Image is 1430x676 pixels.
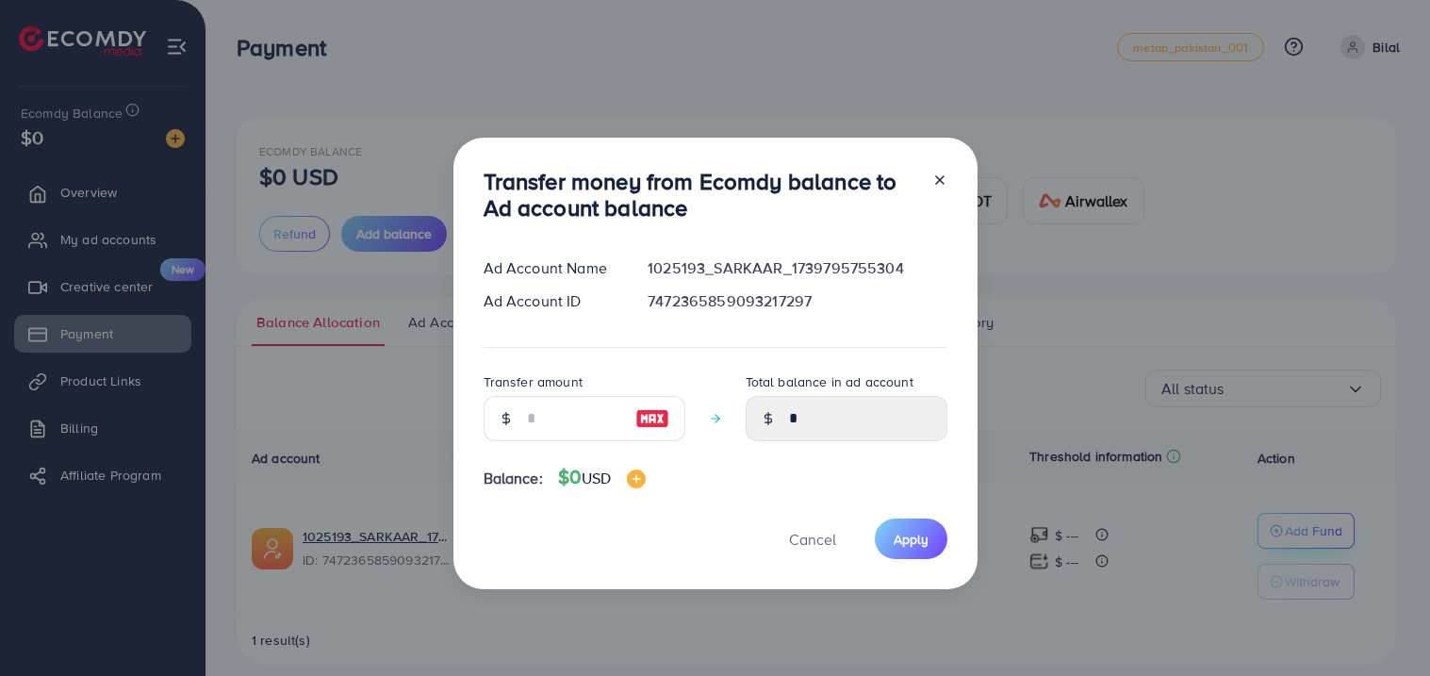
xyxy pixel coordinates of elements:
div: Ad Account ID [468,290,633,312]
span: Apply [894,530,929,549]
div: 1025193_SARKAAR_1739795755304 [633,257,962,279]
span: Cancel [789,529,836,550]
h4: $0 [558,466,646,489]
label: Total balance in ad account [746,372,913,391]
button: Cancel [765,519,860,559]
button: Apply [875,519,947,559]
span: USD [582,468,611,488]
span: Balance: [484,468,543,489]
h3: Transfer money from Ecomdy balance to Ad account balance [484,168,917,223]
img: image [635,407,669,430]
div: Ad Account Name [468,257,633,279]
img: image [627,470,646,488]
label: Transfer amount [484,372,583,391]
div: 7472365859093217297 [633,290,962,312]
